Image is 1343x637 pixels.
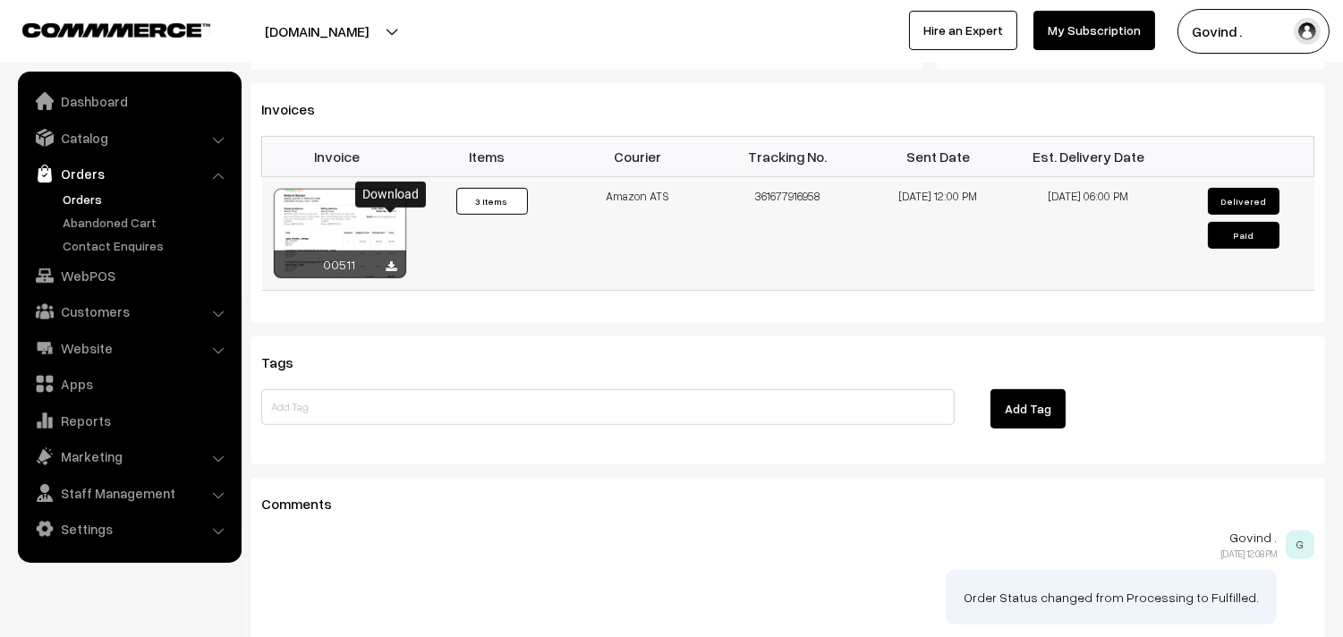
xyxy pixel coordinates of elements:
a: Catalog [22,122,235,154]
a: Hire an Expert [909,11,1017,50]
th: Courier [563,137,713,176]
a: Contact Enquires [58,236,235,255]
a: Website [22,332,235,364]
div: Download [355,182,426,208]
th: Est. Delivery Date [1014,137,1164,176]
th: Invoice [262,137,412,176]
th: Items [412,137,563,176]
td: [DATE] 12:00 PM [863,176,1014,290]
a: Orders [58,190,235,208]
span: Invoices [261,100,336,118]
a: Settings [22,513,235,545]
span: G [1286,531,1314,559]
button: 3 Items [456,188,528,215]
a: My Subscription [1033,11,1155,50]
td: Amazon ATS [563,176,713,290]
img: user [1294,18,1321,45]
a: Orders [22,157,235,190]
td: 361677916958 [713,176,863,290]
img: COMMMERCE [22,23,210,37]
button: Govind . [1177,9,1330,54]
span: Comments [261,495,353,513]
button: Delivered [1208,188,1279,215]
button: [DOMAIN_NAME] [202,9,431,54]
th: Tracking No. [713,137,863,176]
a: Dashboard [22,85,235,117]
a: Reports [22,404,235,437]
span: Tags [261,353,315,371]
input: Add Tag [261,389,955,425]
a: WebPOS [22,259,235,292]
th: Sent Date [863,137,1014,176]
a: Customers [22,295,235,327]
div: 00511 [274,251,406,278]
span: [DATE] 12:08 PM [1221,548,1277,559]
a: COMMMERCE [22,18,179,39]
a: Staff Management [22,477,235,509]
p: Order Status changed from Processing to Fulfilled. [964,588,1259,607]
a: Marketing [22,440,235,472]
p: Govind . [261,531,1277,545]
a: Apps [22,368,235,400]
button: Paid [1208,222,1279,249]
td: [DATE] 06:00 PM [1014,176,1164,290]
button: Add Tag [990,389,1066,429]
a: Abandoned Cart [58,213,235,232]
